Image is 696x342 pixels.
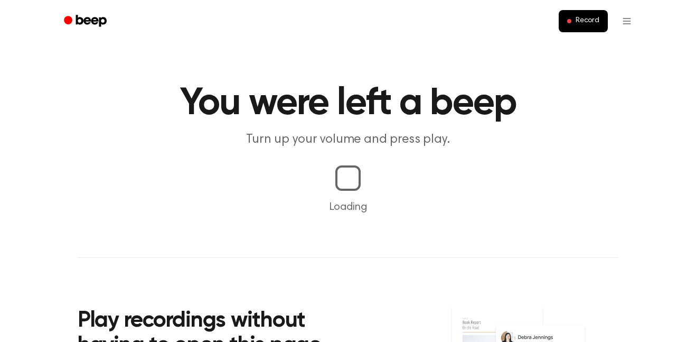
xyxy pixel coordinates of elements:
[559,10,608,32] button: Record
[614,8,639,34] button: Open menu
[13,199,683,215] p: Loading
[145,131,551,149] p: Turn up your volume and press play.
[78,85,618,123] h1: You were left a beep
[57,11,116,32] a: Beep
[576,16,599,26] span: Record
